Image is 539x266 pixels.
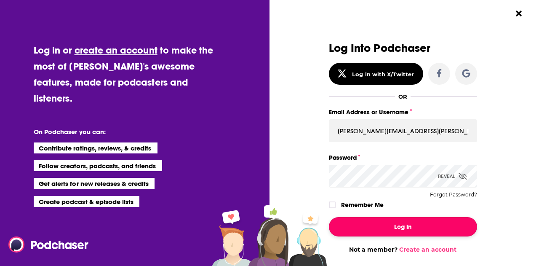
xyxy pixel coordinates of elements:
[329,246,477,253] div: Not a member?
[34,128,202,136] li: On Podchaser you can:
[8,236,83,253] a: Podchaser - Follow, Share and Rate Podcasts
[329,119,477,142] input: Email Address or Username
[352,71,414,78] div: Log in with X/Twitter
[329,217,477,236] button: Log In
[329,42,477,54] h3: Log Into Podchaser
[329,107,477,118] label: Email Address or Username
[8,236,89,253] img: Podchaser - Follow, Share and Rate Podcasts
[34,160,162,171] li: Follow creators, podcasts, and friends
[399,246,456,253] a: Create an account
[438,165,467,188] div: Reveal
[34,196,139,207] li: Create podcast & episode lists
[75,44,157,56] a: create an account
[329,63,423,85] button: Log in with X/Twitter
[34,178,155,189] li: Get alerts for new releases & credits
[398,93,407,100] div: OR
[329,152,477,163] label: Password
[511,5,527,21] button: Close Button
[341,199,384,210] label: Remember Me
[430,192,477,198] button: Forgot Password?
[34,142,157,153] li: Contribute ratings, reviews, & credits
